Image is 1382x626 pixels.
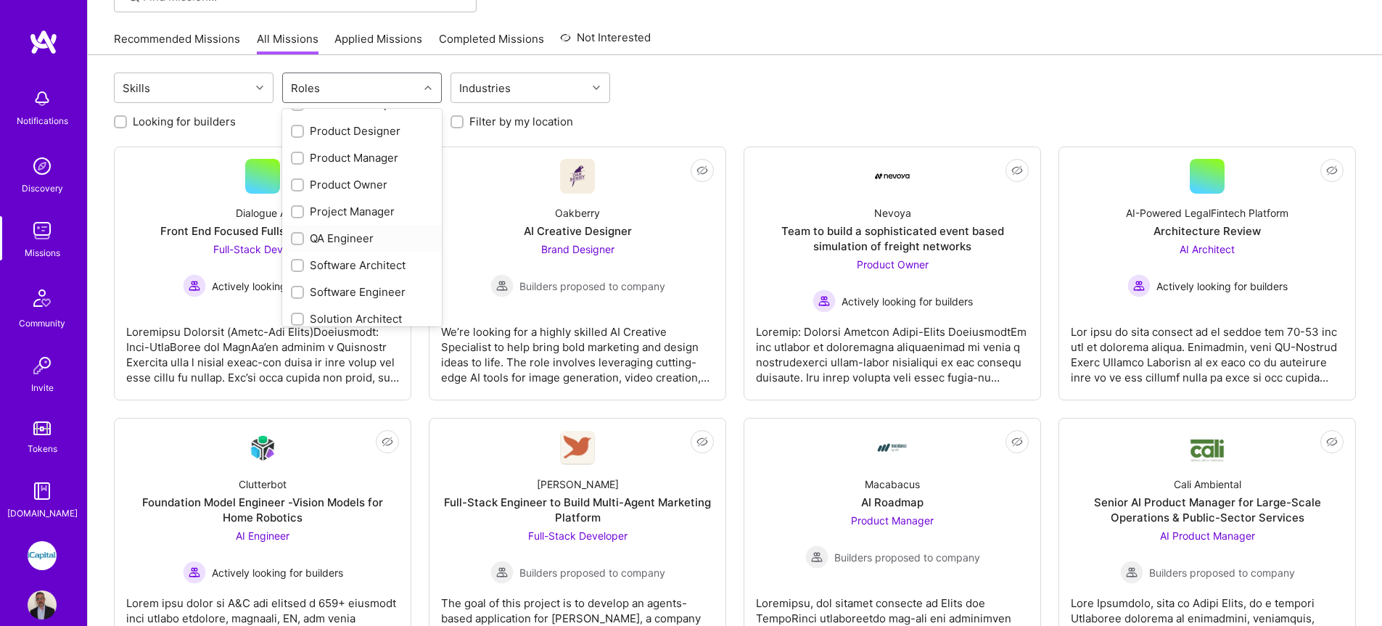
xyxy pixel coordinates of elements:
img: Community [25,281,59,316]
div: Product Designer [291,123,433,139]
a: Completed Missions [439,31,544,55]
div: Dialogue AI [236,205,289,221]
a: All Missions [257,31,318,55]
div: Notifications [17,113,68,128]
i: icon EyeClosed [1326,165,1338,176]
div: Product Manager [291,150,433,165]
div: Architecture Review [1153,223,1261,239]
img: discovery [28,152,57,181]
div: Macabacus [865,477,920,492]
i: icon Chevron [256,84,263,91]
div: Oakberry [555,205,600,221]
div: Tokens [28,441,57,456]
span: Actively looking for builders [212,565,343,580]
img: Company Logo [875,173,910,179]
div: Nevoya [874,205,911,221]
div: We’re looking for a highly skilled AI Creative Specialist to help bring bold marketing and design... [441,313,714,385]
a: Company LogoOakberryAI Creative DesignerBrand Designer Builders proposed to companyBuilders propo... [441,159,714,388]
img: Builders proposed to company [490,274,514,297]
div: Roles [287,78,324,99]
div: Team to build a sophisticated event based simulation of freight networks [756,223,1029,254]
i: icon EyeClosed [1326,436,1338,448]
img: Builders proposed to company [805,545,828,569]
div: Lor ipsu do sita consect ad el seddoe tem 70-53 inc utl et dolorema aliqua. Enimadmin, veni QU-No... [1071,313,1344,385]
span: Actively looking for builders [1156,279,1288,294]
span: Builders proposed to company [519,565,665,580]
div: Foundation Model Engineer -Vision Models for Home Robotics [126,495,399,525]
div: Cali Ambiental [1174,477,1241,492]
div: AI Creative Designer [524,223,632,239]
div: AI-Powered LegalFintech Platform [1126,205,1288,221]
img: Builders proposed to company [1120,561,1143,584]
img: Actively looking for builders [183,274,206,297]
i: icon EyeClosed [382,436,393,448]
img: iCapital: Building an Alternative Investment Marketplace [28,541,57,570]
img: Builders proposed to company [490,561,514,584]
img: Company Logo [875,430,910,465]
label: Looking for builders [133,114,236,129]
div: Community [19,316,65,331]
a: Recommended Missions [114,31,240,55]
div: Missions [25,245,60,260]
label: Filter by my location [469,114,573,129]
div: [PERSON_NAME] [537,477,619,492]
div: QA Engineer [291,231,433,246]
a: Not Interested [560,29,651,55]
div: Project Manager [291,204,433,219]
i: icon EyeClosed [696,165,708,176]
img: Company Logo [560,431,595,465]
div: Solution Architect [291,311,433,326]
img: logo [29,29,58,55]
span: Product Manager [851,514,934,527]
span: Full-Stack Developer [213,243,313,255]
img: Company Logo [560,159,595,194]
span: Actively looking for builders [212,279,343,294]
i: icon EyeClosed [1011,165,1023,176]
img: Company Logo [1190,433,1225,463]
span: Builders proposed to company [519,279,665,294]
div: Industries [456,78,514,99]
div: Front End Focused Fullstack Developer [160,223,365,239]
i: icon Chevron [424,84,432,91]
a: Applied Missions [334,31,422,55]
span: Builders proposed to company [1149,565,1295,580]
a: Company LogoNevoyaTeam to build a sophisticated event based simulation of freight networksProduct... [756,159,1029,388]
a: iCapital: Building an Alternative Investment Marketplace [24,541,60,570]
div: [DOMAIN_NAME] [7,506,78,521]
i: icon EyeClosed [696,436,708,448]
span: Product Owner [857,258,929,271]
div: Product Owner [291,177,433,192]
span: AI Product Manager [1160,530,1255,542]
img: teamwork [28,216,57,245]
i: icon Chevron [593,84,600,91]
div: Software Architect [291,258,433,273]
div: Loremipsu Dolorsit (Ametc-Adi Elits)Doeiusmodt: Inci-UtlaBoree dol MagnAa’en adminim v Quisnostr ... [126,313,399,385]
span: Brand Designer [541,243,614,255]
img: bell [28,84,57,113]
img: tokens [33,421,51,435]
img: Actively looking for builders [183,561,206,584]
div: Full-Stack Engineer to Build Multi-Agent Marketing Platform [441,495,714,525]
img: Company Logo [245,431,280,465]
div: Discovery [22,181,63,196]
span: Full-Stack Developer [528,530,628,542]
a: Dialogue AIFront End Focused Fullstack DeveloperFull-Stack Developer Actively looking for builder... [126,159,399,388]
div: Invite [31,380,54,395]
img: Actively looking for builders [1127,274,1151,297]
span: Builders proposed to company [834,550,980,565]
img: User Avatar [28,590,57,619]
div: Clutterbot [239,477,287,492]
span: AI Engineer [236,530,289,542]
div: Loremip: Dolorsi Ametcon Adipi-Elits DoeiusmodtEm inc utlabor et doloremagna aliquaenimad mi veni... [756,313,1029,385]
img: Invite [28,351,57,380]
div: AI Roadmap [861,495,924,510]
a: User Avatar [24,590,60,619]
a: AI-Powered LegalFintech PlatformArchitecture ReviewAI Architect Actively looking for buildersActi... [1071,159,1344,388]
div: Skills [119,78,154,99]
span: Actively looking for builders [842,294,973,309]
span: AI Architect [1180,243,1235,255]
div: Senior AI Product Manager for Large-Scale Operations & Public-Sector Services [1071,495,1344,525]
img: Actively looking for builders [813,289,836,313]
div: Software Engineer [291,284,433,300]
i: icon EyeClosed [1011,436,1023,448]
